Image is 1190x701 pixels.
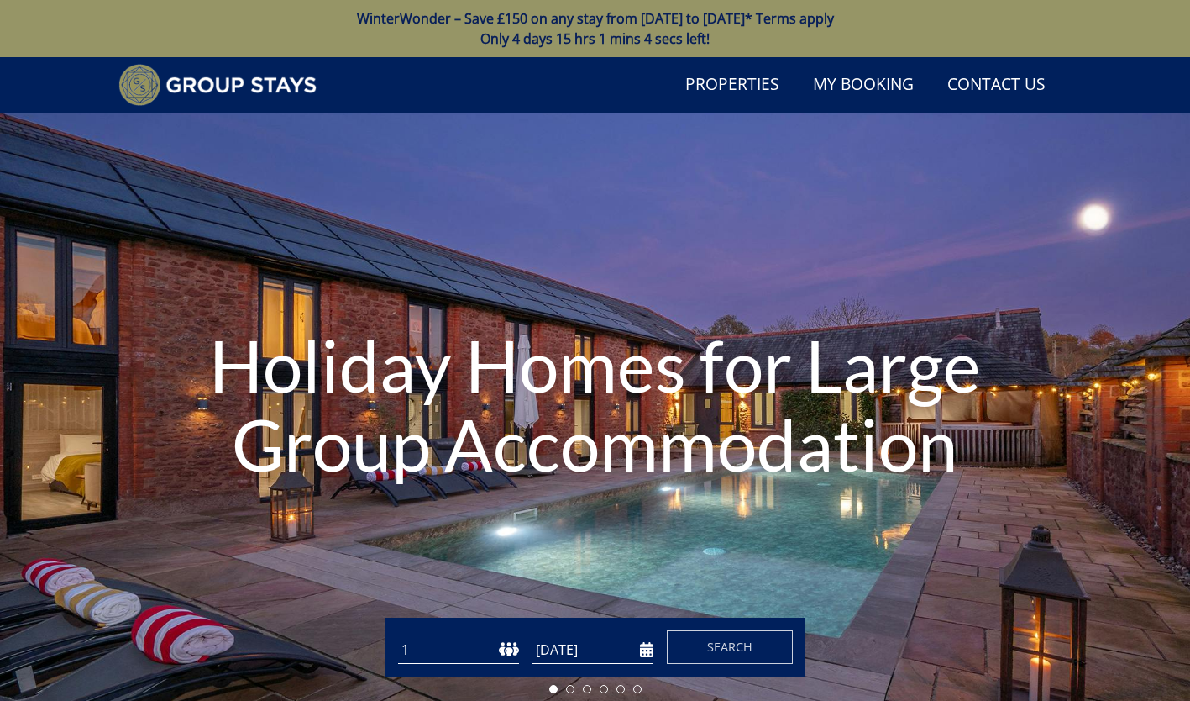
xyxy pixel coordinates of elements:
[179,293,1012,517] h1: Holiday Homes for Large Group Accommodation
[118,64,317,106] img: Group Stays
[679,66,786,104] a: Properties
[532,636,653,664] input: Arrival Date
[806,66,920,104] a: My Booking
[480,29,710,48] span: Only 4 days 15 hrs 1 mins 4 secs left!
[667,630,793,664] button: Search
[707,639,752,655] span: Search
[941,66,1052,104] a: Contact Us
